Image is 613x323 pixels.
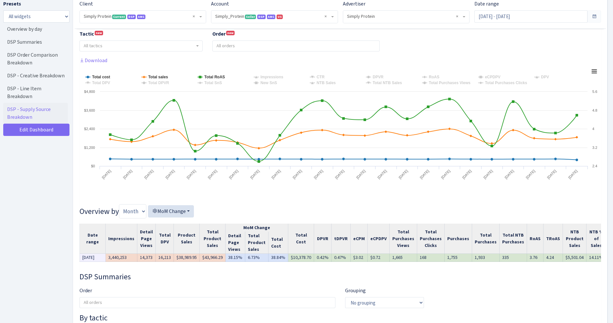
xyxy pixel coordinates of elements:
tspan: NTB Sales [317,81,336,85]
td: 1,665 [390,254,417,262]
span: Remove all items [456,13,458,20]
tspan: DPVR [373,75,384,79]
span: Remove all items [193,13,195,20]
tspan: Total NTB Sales [373,81,402,85]
th: Product Sales [174,224,200,254]
th: Impressions [106,224,137,254]
span: US [277,15,283,19]
span: DSP [257,15,266,19]
a: DSP - Supply Source Breakdown [3,103,68,124]
span: Seller [245,15,256,19]
tspan: [DATE] [249,169,260,180]
span: Remove all items [324,13,327,20]
th: Total Purchases [472,224,500,254]
text: 3.2 [592,146,597,150]
th: NTB Product Sales [563,224,587,254]
tspan: RoAS [429,75,439,79]
text: $2,400 [84,127,95,131]
a: DSP - Creative Breakdown [3,69,68,82]
a: DSP - Line Item Breakdown [3,82,68,103]
td: 168 [417,254,445,262]
button: MoM Change [148,205,194,217]
a: Edit Dashboard [3,124,69,136]
text: $3,600 [84,108,95,112]
td: 16,213 [156,254,174,262]
tspan: Total Purchases Clicks [485,81,527,85]
td: 14.11% [587,254,606,262]
b: Order [212,30,226,37]
th: Total Purchases Views [390,224,417,254]
th: NTB % of Sales [587,224,606,254]
h4: By tactic [79,313,601,323]
td: 38.84% [269,254,288,262]
h3: Overview by [79,204,601,218]
span: DSP [127,15,136,19]
th: Total Product Sales [200,224,226,254]
th: Total Product Sales [245,232,269,254]
span: Simply Protein [347,13,461,20]
td: 14,373 [137,254,156,262]
tspan: [DATE] [567,169,578,180]
text: 2.4 [592,164,597,168]
td: 0.47% [332,254,351,262]
text: $0 [91,164,95,168]
td: $10,378.70 [288,254,314,262]
a: Download [79,57,107,64]
a: DSP Order Comparison Breakdown [3,49,68,69]
tspan: [DATE] [504,169,514,180]
tspan: [DATE] [122,169,133,180]
td: 1,933 [472,254,500,262]
td: 3.76 [527,254,544,262]
input: All orders [80,297,335,308]
th: Detail Page Views [137,224,156,254]
text: 5.6 [592,90,597,94]
tspan: [DATE] [292,169,302,180]
tspan: [DATE] [525,169,536,180]
span: Simply_Protein <span class="badge badge-success">Seller</span><span class="badge badge-primary">D... [211,11,337,23]
span: Simply Protein <span class="badge badge-success">Current</span><span class="badge badge-primary">... [84,13,198,20]
td: $3.02 [351,254,368,262]
th: Total Cost [288,224,314,254]
tspan: [DATE] [313,169,324,180]
th: Total Cost [269,232,288,254]
text: $4,800 [84,90,95,94]
tspan: Total RoAS [204,75,225,79]
span: Simply Protein <span class="badge badge-success">Current</span><span class="badge badge-primary">... [80,11,206,23]
th: TRoAS [544,224,563,254]
td: [DATE] [80,254,106,262]
span: Current [112,15,126,19]
a: DSP Summaries [3,36,68,49]
text: $1,200 [84,146,95,150]
tspan: [DATE] [377,169,387,180]
tspan: Total SnS [204,81,222,85]
tspan: [DATE] [271,169,281,180]
tspan: [DATE] [334,169,345,180]
tspan: [DATE] [101,169,112,180]
th: RoAS [527,224,544,254]
td: 4.24 [544,254,563,262]
td: 335 [500,254,527,262]
sup: new [226,31,235,35]
tspan: eCPDPV [485,75,501,79]
tspan: DPV [541,75,549,79]
tspan: [DATE] [461,169,472,180]
span: AMC [267,15,275,19]
th: Total NTB Purchases [500,224,527,254]
td: $43,966.29 [200,254,226,262]
td: 38.15% [226,254,245,262]
td: 6.73% [245,254,269,262]
span: AMC [137,15,145,19]
tspan: Total Purchases Views [429,81,470,85]
td: 3,440,253 [106,254,137,262]
tspan: [DATE] [398,169,408,180]
tspan: [DATE] [228,169,239,180]
input: All orders [213,41,379,51]
tspan: Total sales [148,75,168,79]
tspan: [DATE] [483,169,493,180]
tspan: [DATE] [186,169,196,180]
span: All tactics [84,43,102,49]
b: Tactic [79,30,94,37]
td: 0.42% [314,254,332,262]
text: 4 [592,127,594,131]
tspan: Total DPV [92,81,110,85]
